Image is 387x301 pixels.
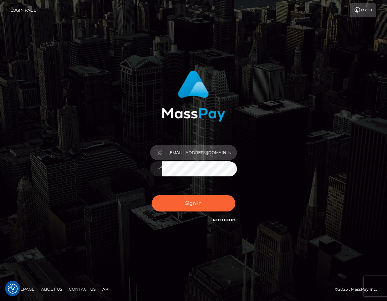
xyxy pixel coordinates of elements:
a: Contact Us [66,284,98,294]
button: Sign in [152,195,235,211]
img: Revisit consent button [8,284,18,294]
a: Login Page [10,3,36,17]
a: Login [350,3,376,17]
input: Username... [162,145,237,160]
a: Homepage [7,284,37,294]
a: About Us [38,284,65,294]
a: Need Help? [213,218,235,222]
a: API [100,284,112,294]
div: © 2025 , MassPay Inc. [335,286,382,293]
img: MassPay Login [162,70,225,122]
button: Consent Preferences [8,284,18,294]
